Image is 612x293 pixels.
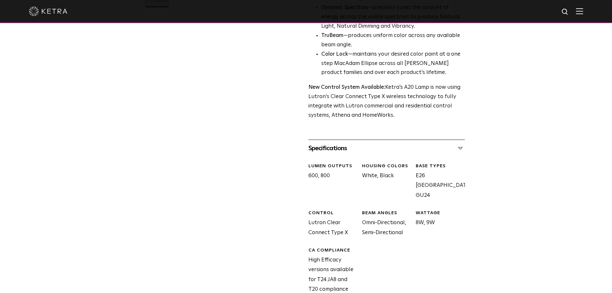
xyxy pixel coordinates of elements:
strong: New Control System Available: [308,85,385,90]
li: —maintains your desired color point at a one step MacAdam Ellipse across all [PERSON_NAME] produc... [321,50,465,78]
div: Specifications [308,143,465,153]
div: HOUSING COLORS [362,163,411,169]
div: BEAM ANGLES [362,210,411,216]
img: Hamburger%20Nav.svg [576,8,583,14]
div: Lutron Clear Connect Type X [304,210,357,238]
strong: TruBeam [321,33,343,38]
li: —produces uniform color across any available beam angle. [321,31,465,50]
p: Ketra’s A20 Lamp is now using Lutron’s Clear Connect Type X wireless technology to fully integrat... [308,83,465,120]
div: CA Compliance [308,247,357,254]
div: 600, 800 [304,163,357,200]
div: 8W, 9W [411,210,465,238]
div: Omni-Directional, Semi-Directional [357,210,411,238]
div: E26 [GEOGRAPHIC_DATA], GU24 [411,163,465,200]
div: White, Black [357,163,411,200]
strong: Color Lock [321,51,348,57]
div: BASE TYPES [416,163,465,169]
img: ketra-logo-2019-white [29,6,67,16]
img: search icon [561,8,569,16]
div: CONTROL [308,210,357,216]
div: LUMEN OUTPUTS [308,163,357,169]
div: WATTAGE [416,210,465,216]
